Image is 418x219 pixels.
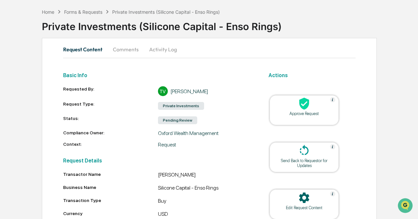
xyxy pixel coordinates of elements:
[63,130,158,136] div: Compliance Owner:
[46,110,79,116] a: Powered byPylon
[63,72,253,78] h2: Basic Info
[158,86,168,96] div: TV
[275,205,334,210] div: Edit Request Content
[54,82,81,89] span: Attestations
[63,86,158,96] div: Requested By:
[158,116,197,124] div: Pending Review
[22,57,83,62] div: We're available if you need us!
[63,198,158,203] div: Transaction Type
[275,158,334,168] div: Send Back to Requestor for Updates
[158,142,253,148] div: Request
[63,142,158,148] div: Context:
[269,72,356,78] h2: Actions
[4,92,44,104] a: 🔎Data Lookup
[7,50,18,62] img: 1746055101610-c473b297-6a78-478c-a979-82029cc54cd1
[7,83,12,88] div: 🖐️
[158,211,253,219] div: USD
[45,80,84,92] a: 🗄️Attestations
[42,15,418,32] div: Private Investments (Silicone Capital - Enso Rings)
[22,50,107,57] div: Start new chat
[170,88,208,94] div: [PERSON_NAME]
[111,52,119,60] button: Start new chat
[330,144,335,149] img: Help
[42,9,54,15] div: Home
[63,211,158,216] div: Currency
[13,95,41,101] span: Data Lookup
[108,42,144,57] button: Comments
[158,172,253,179] div: [PERSON_NAME]
[63,185,158,190] div: Business Name
[13,82,42,89] span: Preclearance
[4,80,45,92] a: 🖐️Preclearance
[158,185,253,193] div: Silicone Capital - Enso Rings
[397,197,415,215] iframe: Open customer support
[158,102,204,110] div: Private Investments
[7,95,12,101] div: 🔎
[63,158,253,164] h2: Request Details
[158,198,253,206] div: Buy
[47,83,53,88] div: 🗄️
[330,97,335,102] img: Help
[64,9,102,15] div: Forms & Requests
[158,130,253,136] div: Oxford Wealth Management
[63,42,108,57] button: Request Content
[65,111,79,116] span: Pylon
[7,14,119,24] p: How can we help?
[330,191,335,196] img: Help
[63,172,158,177] div: Transactor Name
[63,101,158,110] div: Request Type:
[275,111,334,116] div: Approve Request
[63,116,158,125] div: Status:
[63,42,356,57] div: secondary tabs example
[112,9,220,15] div: Private Investments (Silicone Capital - Enso Rings)
[144,42,182,57] button: Activity Log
